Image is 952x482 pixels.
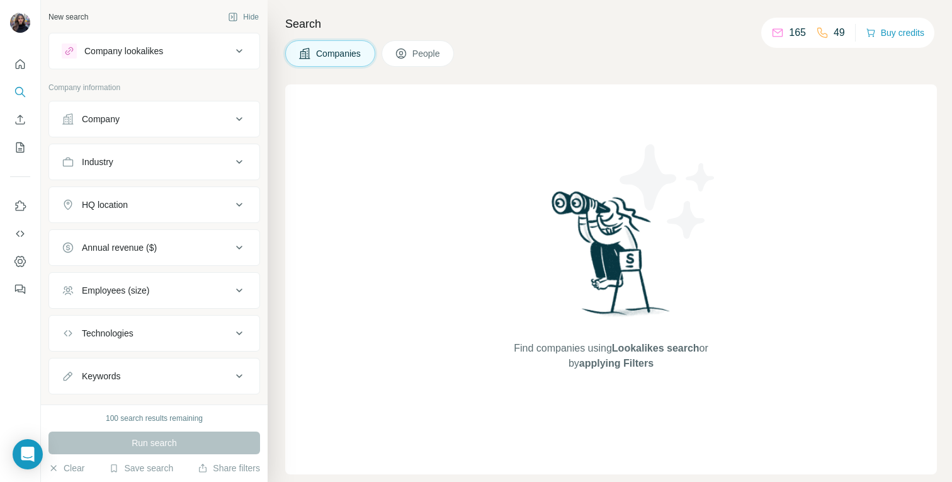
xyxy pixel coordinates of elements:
[10,136,30,159] button: My lists
[82,284,149,297] div: Employees (size)
[82,156,113,168] div: Industry
[13,439,43,469] div: Open Intercom Messenger
[10,250,30,273] button: Dashboard
[612,343,700,353] span: Lookalikes search
[109,462,173,474] button: Save search
[866,24,924,42] button: Buy credits
[198,462,260,474] button: Share filters
[789,25,806,40] p: 165
[82,198,128,211] div: HQ location
[546,188,677,328] img: Surfe Illustration - Woman searching with binoculars
[10,222,30,245] button: Use Surfe API
[579,358,654,369] span: applying Filters
[82,370,120,382] div: Keywords
[285,15,937,33] h4: Search
[10,53,30,76] button: Quick start
[834,25,845,40] p: 49
[48,462,84,474] button: Clear
[219,8,268,26] button: Hide
[49,232,259,263] button: Annual revenue ($)
[49,361,259,391] button: Keywords
[82,241,157,254] div: Annual revenue ($)
[611,135,725,248] img: Surfe Illustration - Stars
[10,278,30,301] button: Feedback
[49,104,259,134] button: Company
[84,45,163,57] div: Company lookalikes
[10,13,30,33] img: Avatar
[49,190,259,220] button: HQ location
[49,147,259,177] button: Industry
[316,47,362,60] span: Companies
[10,81,30,103] button: Search
[49,36,259,66] button: Company lookalikes
[49,275,259,306] button: Employees (size)
[510,341,711,371] span: Find companies using or by
[412,47,441,60] span: People
[49,318,259,348] button: Technologies
[82,113,120,125] div: Company
[106,413,203,424] div: 100 search results remaining
[10,195,30,217] button: Use Surfe on LinkedIn
[82,327,133,340] div: Technologies
[48,11,88,23] div: New search
[48,82,260,93] p: Company information
[10,108,30,131] button: Enrich CSV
